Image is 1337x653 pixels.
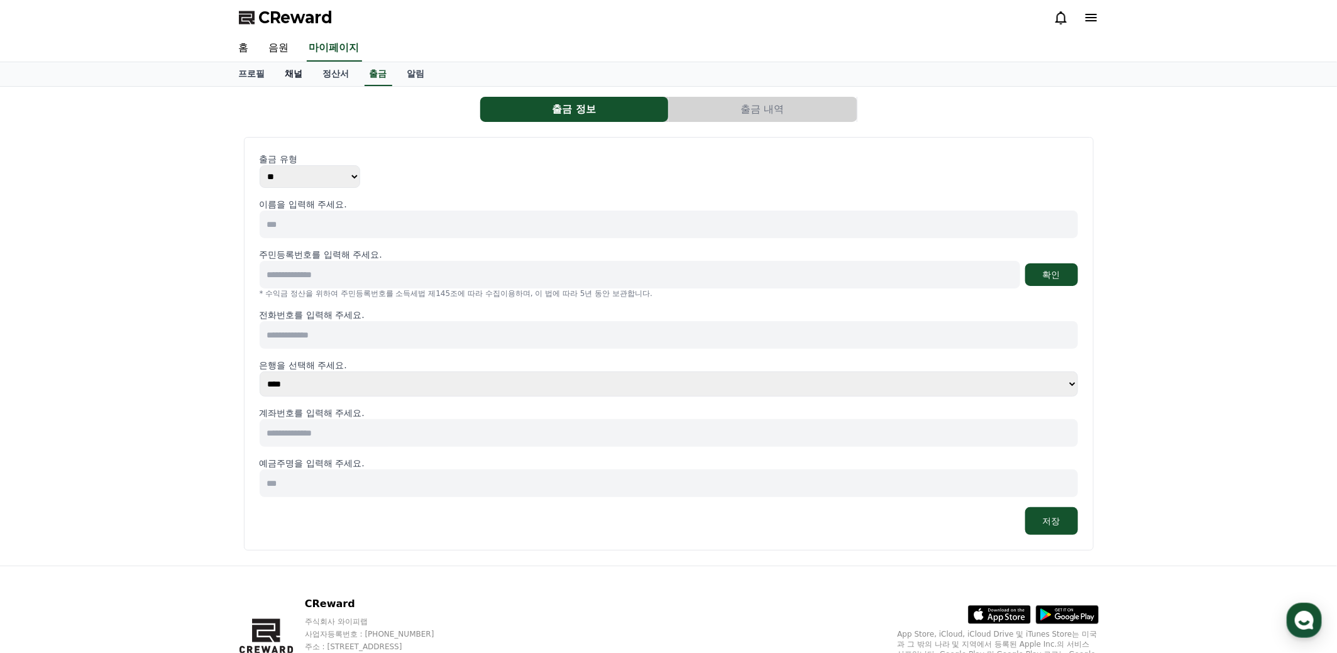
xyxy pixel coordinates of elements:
[260,359,1078,371] p: 은행을 선택해 주세요.
[480,97,668,122] button: 출금 정보
[275,62,313,86] a: 채널
[1025,507,1078,535] button: 저장
[260,248,382,261] p: 주민등록번호를 입력해 주세요.
[83,398,162,430] a: 대화
[669,97,857,122] a: 출금 내역
[260,457,1078,469] p: 예금주명을 입력해 주세요.
[260,198,1078,211] p: 이름을 입력해 주세요.
[305,642,458,652] p: 주소 : [STREET_ADDRESS]
[115,418,130,428] span: 대화
[305,596,458,612] p: CReward
[239,8,333,28] a: CReward
[194,417,209,427] span: 설정
[229,62,275,86] a: 프로필
[259,35,299,62] a: 음원
[480,97,669,122] a: 출금 정보
[162,398,241,430] a: 설정
[669,97,857,122] button: 출금 내역
[307,35,362,62] a: 마이페이지
[305,617,458,627] p: 주식회사 와이피랩
[397,62,435,86] a: 알림
[313,62,360,86] a: 정산서
[260,309,1078,321] p: 전화번호를 입력해 주세요.
[4,398,83,430] a: 홈
[365,62,392,86] a: 출금
[40,417,47,427] span: 홈
[260,407,1078,419] p: 계좌번호를 입력해 주세요.
[260,153,1078,165] p: 출금 유형
[229,35,259,62] a: 홈
[305,629,458,639] p: 사업자등록번호 : [PHONE_NUMBER]
[259,8,333,28] span: CReward
[260,288,1078,299] p: * 수익금 정산을 위하여 주민등록번호를 소득세법 제145조에 따라 수집이용하며, 이 법에 따라 5년 동안 보관합니다.
[1025,263,1078,286] button: 확인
